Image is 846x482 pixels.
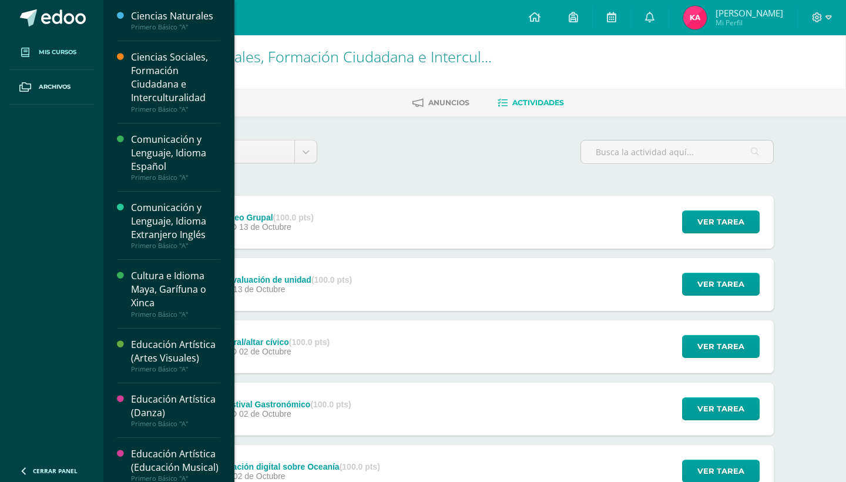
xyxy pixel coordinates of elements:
div: Primero Básico "A" [131,310,220,319]
span: Mis cursos [39,48,76,57]
div: UAP 4.1 Festival Gastronómico [189,400,351,409]
span: Archivos [39,82,70,92]
span: Ver tarea [697,273,744,295]
div: UAP 4.1 Mural/altar cívico [189,337,330,347]
div: Primero Básico "A" [131,23,220,31]
div: Ciencias Naturales [131,9,220,23]
button: Ver tarea [682,397,760,420]
span: Ver tarea [697,460,744,482]
a: Anuncios [412,93,469,112]
div: Primero Básico "A" [131,242,220,250]
button: Ver tarea [682,335,760,358]
div: UAP 4.2 Vídeo Grupal [189,213,314,222]
div: Ciencias Sociales, Formación Ciudadana e Interculturalidad [131,51,220,105]
div: Primero Básico "A" [131,173,220,182]
span: Mi Perfil [716,18,783,28]
strong: (100.0 pts) [273,213,314,222]
span: 02 de Octubre [239,347,291,356]
strong: (100.0 pts) [289,337,330,347]
a: Mis cursos [9,35,94,70]
span: 02 de Octubre [239,409,291,419]
img: c332a0130f575f5828e2e86138dc8969.png [683,6,707,29]
div: Comunicación y Lenguaje, Idioma Español [131,133,220,173]
div: Cultura e Idioma Maya, Garífuna o Xinca [131,269,220,310]
a: Unidad 4 [175,140,317,163]
a: Archivos [9,70,94,105]
div: Educación Artística (Educación Musical) [131,447,220,474]
span: Unidad 4 [184,140,286,163]
div: Educación Artística (Artes Visuales) [131,338,220,365]
strong: (100.0 pts) [310,400,351,409]
span: 13 de Octubre [239,222,291,232]
button: Ver tarea [682,273,760,296]
a: Ciencias Sociales, Formación Ciudadana e InterculturalidadPrimero Básico "A" [131,51,220,113]
div: Comunicación y Lenguaje, Idioma Extranjero Inglés [131,201,220,242]
div: Primero Básico "A" [131,365,220,373]
div: 4.1 Presentación digital sobre Oceanía [189,462,380,471]
div: UAP 4.2 - Evaluación de unidad [189,275,352,284]
div: Primero Básico "A" [131,105,220,113]
a: Comunicación y Lenguaje, Idioma EspañolPrimero Básico "A" [131,133,220,182]
a: Cultura e Idioma Maya, Garífuna o XincaPrimero Básico "A" [131,269,220,318]
span: 02 de Octubre [233,471,286,481]
div: Primero Básico 'A' [147,65,494,76]
span: Actividades [512,98,564,107]
strong: (100.0 pts) [340,462,380,471]
span: Ver tarea [697,336,744,357]
button: Ver tarea [682,210,760,233]
div: Primero Básico "A" [131,420,220,428]
a: Comunicación y Lenguaje, Idioma Extranjero InglésPrimero Básico "A" [131,201,220,250]
input: Busca la actividad aquí... [581,140,773,163]
span: Cerrar panel [33,467,78,475]
h1: Ciencias Sociales, Formación Ciudadana e Interculturalidad [147,48,494,65]
a: Educación Artística (Danza)Primero Básico "A" [131,393,220,428]
span: Ver tarea [697,211,744,233]
span: [PERSON_NAME] [716,7,783,19]
span: 13 de Octubre [233,284,286,294]
a: Educación Artística (Artes Visuales)Primero Básico "A" [131,338,220,373]
div: Educación Artística (Danza) [131,393,220,420]
a: Actividades [498,93,564,112]
span: Ver tarea [697,398,744,420]
a: Ciencias Sociales, Formación Ciudadana e Interculturalidad [147,46,540,66]
strong: (100.0 pts) [311,275,352,284]
span: Anuncios [428,98,469,107]
a: Ciencias NaturalesPrimero Básico "A" [131,9,220,31]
